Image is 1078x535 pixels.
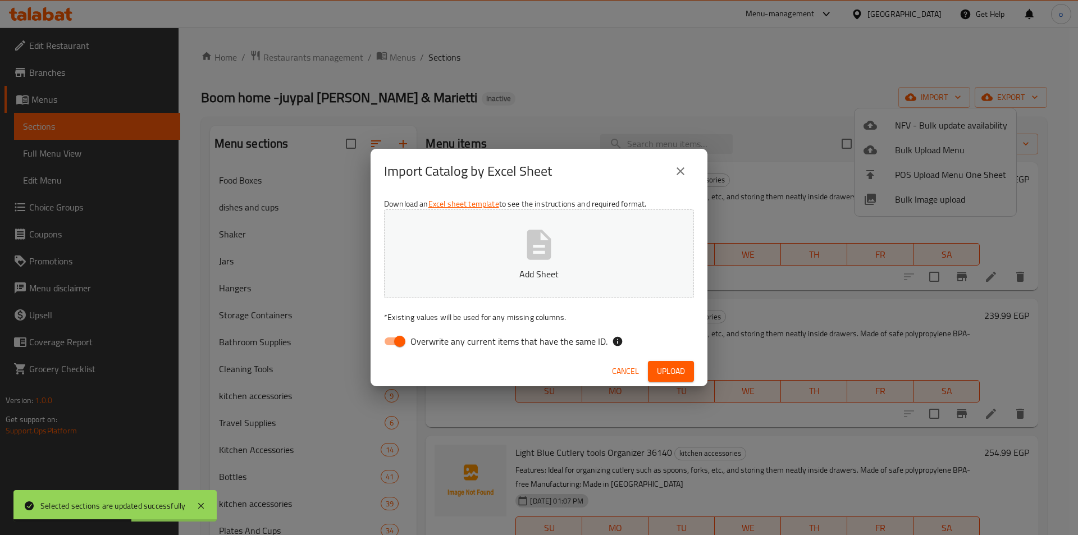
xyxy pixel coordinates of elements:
span: Cancel [612,364,639,378]
svg: If the overwrite option isn't selected, then the items that match an existing ID will be ignored ... [612,336,623,347]
div: Selected sections are updated successfully [40,500,185,512]
h2: Import Catalog by Excel Sheet [384,162,552,180]
div: Download an to see the instructions and required format. [371,194,707,356]
button: Cancel [607,361,643,382]
span: Overwrite any current items that have the same ID. [410,335,607,348]
button: close [667,158,694,185]
button: Add Sheet [384,209,694,298]
button: Upload [648,361,694,382]
p: Add Sheet [401,267,677,281]
p: Existing values will be used for any missing columns. [384,312,694,323]
a: Excel sheet template [428,196,499,211]
span: Upload [657,364,685,378]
